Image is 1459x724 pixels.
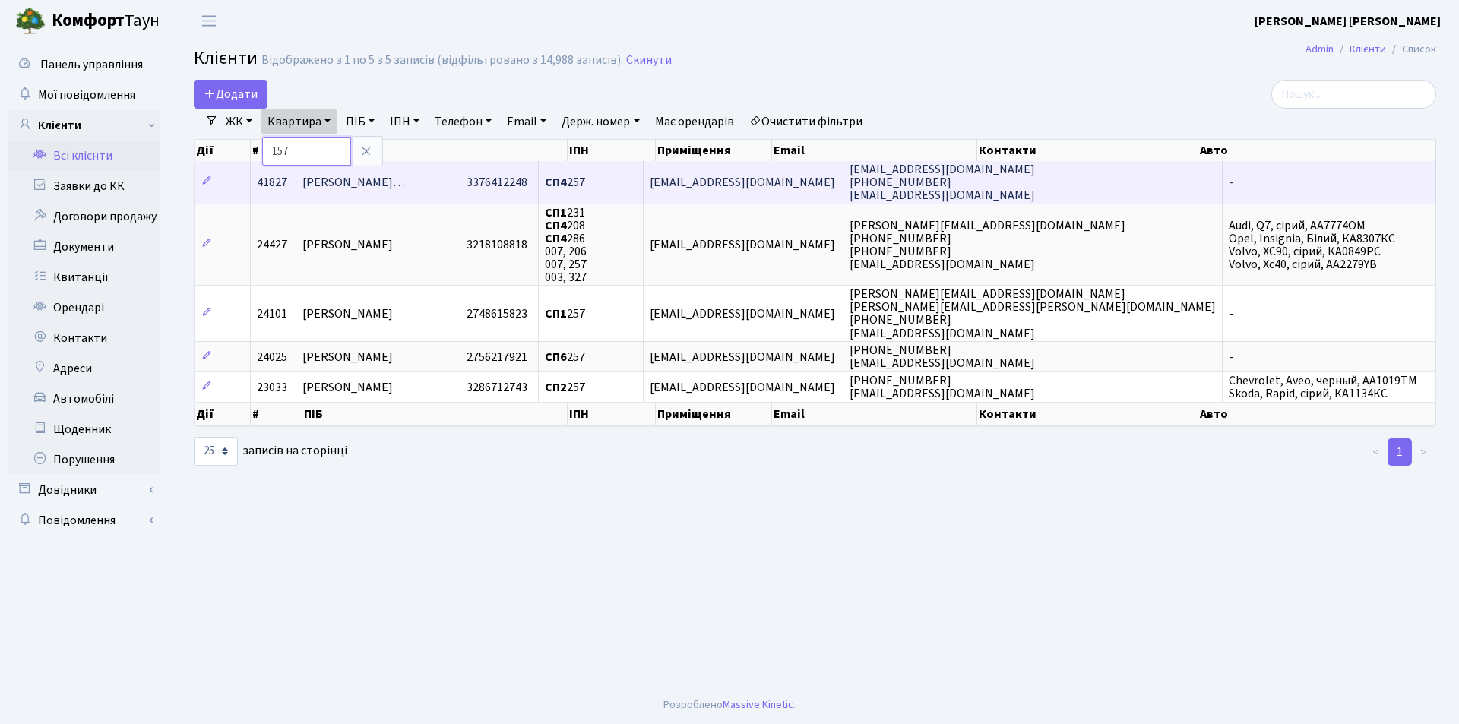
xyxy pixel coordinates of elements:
[545,379,567,396] b: СП2
[555,109,645,134] a: Держ. номер
[545,174,585,191] span: 257
[8,444,160,475] a: Порушення
[650,174,835,191] span: [EMAIL_ADDRESS][DOMAIN_NAME]
[251,403,303,425] th: #
[40,56,143,73] span: Панель управління
[723,697,793,713] a: Massive Kinetic
[772,140,977,161] th: Email
[257,379,287,396] span: 23033
[302,403,567,425] th: ПІБ
[8,323,160,353] a: Контакти
[204,86,258,103] span: Додати
[568,140,657,161] th: ІПН
[52,8,160,34] span: Таун
[8,292,160,323] a: Орендарі
[429,109,498,134] a: Телефон
[467,236,527,253] span: 3218108818
[467,174,527,191] span: 3376412248
[8,262,160,292] a: Квитанції
[194,80,267,109] a: Додати
[302,379,393,396] span: [PERSON_NAME]
[1386,41,1436,58] li: Список
[545,305,567,322] b: СП1
[545,217,567,234] b: СП4
[261,109,337,134] a: Квартира
[261,53,623,68] div: Відображено з 1 по 5 з 5 записів (відфільтровано з 14,988 записів).
[626,53,672,68] a: Скинути
[1198,140,1436,161] th: Авто
[8,141,160,171] a: Всі клієнти
[257,305,287,322] span: 24101
[650,236,835,253] span: [EMAIL_ADDRESS][DOMAIN_NAME]
[850,286,1216,341] span: [PERSON_NAME][EMAIL_ADDRESS][DOMAIN_NAME] [PERSON_NAME][EMAIL_ADDRESS][PERSON_NAME][DOMAIN_NAME] ...
[340,109,381,134] a: ПІБ
[649,109,740,134] a: Має орендарів
[743,109,869,134] a: Очистити фільтри
[194,437,347,466] label: записів на сторінці
[8,384,160,414] a: Автомобілі
[1350,41,1386,57] a: Клієнти
[1229,305,1233,322] span: -
[8,475,160,505] a: Довідники
[1306,41,1334,57] a: Admin
[650,349,835,365] span: [EMAIL_ADDRESS][DOMAIN_NAME]
[850,342,1035,371] span: [PHONE_NUMBER] [EMAIL_ADDRESS][DOMAIN_NAME]
[220,109,258,134] a: ЖК
[663,697,796,713] div: Розроблено .
[545,305,585,322] span: 257
[1198,403,1436,425] th: Авто
[650,379,835,396] span: [EMAIL_ADDRESS][DOMAIN_NAME]
[850,161,1035,204] span: [EMAIL_ADDRESS][DOMAIN_NAME] [PHONE_NUMBER] [EMAIL_ADDRESS][DOMAIN_NAME]
[257,174,287,191] span: 41827
[977,403,1198,425] th: Контакти
[302,349,393,365] span: [PERSON_NAME]
[1388,438,1412,466] a: 1
[8,80,160,110] a: Мої повідомлення
[1255,12,1441,30] a: [PERSON_NAME] [PERSON_NAME]
[501,109,552,134] a: Email
[850,372,1035,402] span: [PHONE_NUMBER] [EMAIL_ADDRESS][DOMAIN_NAME]
[545,349,585,365] span: 257
[545,174,567,191] b: СП4
[8,201,160,232] a: Договори продажу
[195,140,251,161] th: Дії
[8,110,160,141] a: Клієнти
[467,379,527,396] span: 3286712743
[1229,174,1233,191] span: -
[38,87,135,103] span: Мої повідомлення
[850,217,1125,273] span: [PERSON_NAME][EMAIL_ADDRESS][DOMAIN_NAME] [PHONE_NUMBER] [PHONE_NUMBER] [EMAIL_ADDRESS][DOMAIN_NAME]
[257,349,287,365] span: 24025
[1229,217,1395,273] span: Audi, Q7, сірий, АА7774ОМ Opel, Insignia, Білий, КА8307КС Volvo, XC90, сірий, КА0849РС Volvo, Хс4...
[545,230,567,247] b: СП4
[302,174,405,191] span: [PERSON_NAME]…
[545,349,567,365] b: СП6
[467,349,527,365] span: 2756217921
[8,171,160,201] a: Заявки до КК
[302,305,393,322] span: [PERSON_NAME]
[568,403,657,425] th: ІПН
[8,353,160,384] a: Адреси
[257,236,287,253] span: 24427
[1255,13,1441,30] b: [PERSON_NAME] [PERSON_NAME]
[656,403,772,425] th: Приміщення
[1229,372,1417,402] span: Chevrolet, Aveo, черный, АА1019ТМ Skoda, Rapid, сірий, КА1134КС
[1271,80,1436,109] input: Пошук...
[545,204,587,286] span: 231 208 286 007, 206 007, 257 003, 327
[977,140,1198,161] th: Контакти
[194,45,258,71] span: Клієнти
[656,140,772,161] th: Приміщення
[1283,33,1459,65] nav: breadcrumb
[15,6,46,36] img: logo.png
[195,403,251,425] th: Дії
[52,8,125,33] b: Комфорт
[384,109,426,134] a: ІПН
[545,379,585,396] span: 257
[8,49,160,80] a: Панель управління
[190,8,228,33] button: Переключити навігацію
[251,140,303,161] th: #
[8,505,160,536] a: Повідомлення
[772,403,977,425] th: Email
[8,414,160,444] a: Щоденник
[194,437,238,466] select: записів на сторінці
[302,140,567,161] th: ПІБ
